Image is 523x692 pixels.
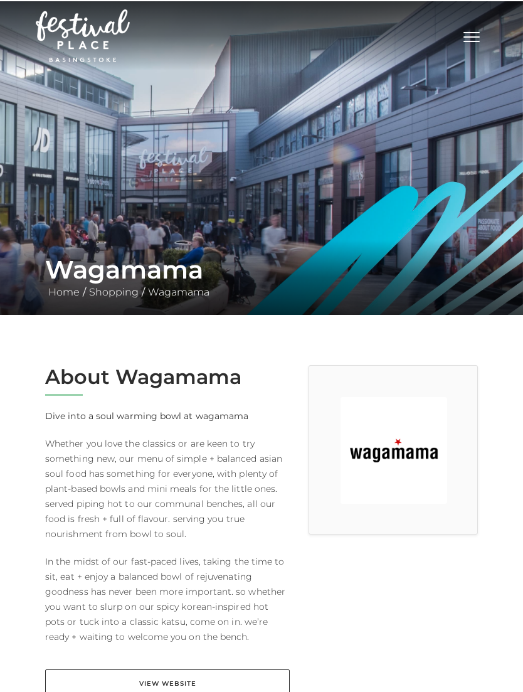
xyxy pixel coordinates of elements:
[45,285,83,297] a: Home
[86,285,142,297] a: Shopping
[45,553,290,643] p: In the midst of our fast-paced lives, taking the time to sit, eat + enjoy a balanced bowl of reju...
[45,364,290,388] h2: About Wagamama
[45,409,248,420] strong: Dive into a soul warming bowl at wagamama
[456,25,487,43] button: Toggle navigation
[36,253,487,299] div: / /
[45,435,290,540] p: Whether you love the classics or are keen to try something new, our menu of simple + balanced asi...
[36,8,130,61] img: Festival Place Logo
[145,285,213,297] a: Wagamama
[45,253,478,284] h1: Wagamama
